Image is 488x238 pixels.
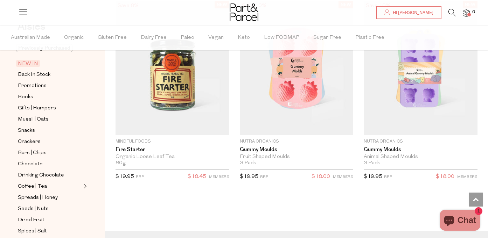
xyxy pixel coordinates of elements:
[364,174,382,179] span: $19.95
[18,138,41,146] span: Crackers
[333,175,353,179] small: MEMBERS
[264,26,299,50] span: Low FODMAP
[240,138,354,145] p: Nutra Organics
[240,1,354,135] img: Gummy Moulds
[364,146,477,153] a: Gummy Moulds
[18,115,82,124] a: Muesli | Oats
[18,59,82,68] a: NEW IN
[240,154,354,160] div: Fruit Shaped Moulds
[391,10,433,16] span: Hi [PERSON_NAME]
[238,26,250,50] span: Keto
[18,193,82,202] a: Spreads | Honey
[82,182,87,190] button: Expand/Collapse Coffee | Tea
[18,171,82,180] a: Drinking Chocolate
[18,171,64,180] span: Drinking Chocolate
[438,210,482,232] inbox-online-store-chat: Shopify online store chat
[240,146,354,153] a: Gummy Moulds
[364,160,380,166] span: 3 Pack
[136,175,144,179] small: RRP
[18,104,56,113] span: Gifts | Hampers
[18,127,35,135] span: Snacks
[64,26,84,50] span: Organic
[11,26,50,50] span: Australian Made
[18,115,49,124] span: Muesli | Oats
[18,205,49,213] span: Seeds | Nuts
[116,160,126,166] span: 80g
[18,194,58,202] span: Spreads | Honey
[116,174,134,179] span: $19.95
[436,172,454,181] span: $18.00
[457,175,477,179] small: MEMBERS
[18,93,33,101] span: Books
[18,227,82,236] a: Spices | Salt
[355,26,384,50] span: Plastic Free
[312,172,330,181] span: $18.00
[18,160,43,168] span: Chocolate
[18,216,44,224] span: Dried Fruit
[18,149,47,157] span: Bars | Chips
[18,149,82,157] a: Bars | Chips
[470,9,477,15] span: 0
[141,26,167,50] span: Dairy Free
[98,26,127,50] span: Gluten Free
[230,3,258,21] img: Part&Parcel
[364,138,477,145] p: Nutra Organics
[188,172,206,181] span: $18.45
[116,154,229,160] div: Organic Loose Leaf Tea
[260,175,268,179] small: RRP
[364,154,477,160] div: Animal Shaped Moulds
[18,93,82,101] a: Books
[116,146,229,153] a: Fire Starter
[18,104,82,113] a: Gifts | Hampers
[18,204,82,213] a: Seeds | Nuts
[18,160,82,168] a: Chocolate
[18,71,50,79] span: Back In Stock
[240,160,256,166] span: 3 Pack
[18,227,47,236] span: Spices | Salt
[18,137,82,146] a: Crackers
[18,126,82,135] a: Snacks
[209,175,229,179] small: MEMBERS
[364,1,477,135] img: Gummy Moulds
[18,82,47,90] span: Promotions
[18,182,82,191] a: Coffee | Tea
[463,9,470,17] a: 0
[18,216,82,224] a: Dried Fruit
[181,26,194,50] span: Paleo
[240,174,258,179] span: $19.95
[313,26,341,50] span: Sugar Free
[208,26,224,50] span: Vegan
[384,175,392,179] small: RRP
[116,1,229,135] img: Fire Starter
[18,70,82,79] a: Back In Stock
[18,182,47,191] span: Coffee | Tea
[116,138,229,145] p: Mindful Foods
[18,81,82,90] a: Promotions
[376,6,441,19] a: Hi [PERSON_NAME]
[16,60,40,67] span: NEW IN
